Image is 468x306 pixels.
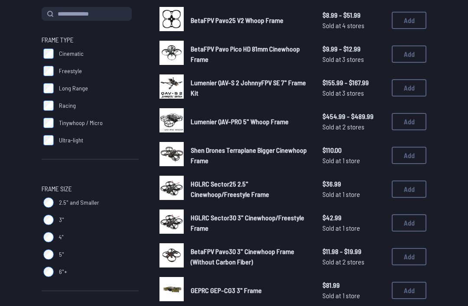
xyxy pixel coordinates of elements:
[322,44,385,54] span: $9.99 - $12.99
[159,74,184,101] a: image
[59,101,76,110] span: Racing
[59,84,88,93] span: Long Range
[159,41,184,65] img: image
[322,145,385,155] span: $110.00
[191,77,309,98] a: Lumenier QAV-S 2 JohnnyFPV SE 7" Frame Kit
[159,7,184,31] img: image
[191,213,309,233] a: HGLRC Sector30 3" Cinewhoop/Freestyle Frame
[191,246,309,267] a: BetaFPV Pavo30 3" Cinewhoop Frame (Without Carbon Fiber)
[59,250,64,259] span: 5"
[322,88,385,98] span: Sold at 3 stores
[43,118,54,128] input: Tinywhoop / Micro
[322,213,385,223] span: $42.99
[322,246,385,257] span: $11.98 - $19.99
[159,209,184,236] a: image
[159,243,184,270] a: image
[159,108,184,132] img: image
[392,45,426,63] button: Add
[59,67,82,75] span: Freestyle
[322,155,385,166] span: Sold at 1 store
[392,214,426,232] button: Add
[43,249,54,260] input: 5"
[59,119,103,127] span: Tinywhoop / Micro
[191,117,289,126] span: Lumenier QAV-PRO 5" Whoop Frame
[322,20,385,31] span: Sold at 4 stores
[191,145,309,166] a: Shen Drones Terraplane Bigger Cinewhoop Frame
[191,16,283,24] span: BetaFPV Pavo25 V2 Whoop Frame
[322,179,385,189] span: $36.99
[322,10,385,20] span: $8.99 - $51.99
[191,146,307,164] span: Shen Drones Terraplane Bigger Cinewhoop Frame
[191,179,309,200] a: HGLRC Sector25 2.5" Cinewhoop/Freestyle Frame
[43,135,54,145] input: Ultra-light
[392,113,426,130] button: Add
[392,248,426,265] button: Add
[392,282,426,299] button: Add
[191,116,309,127] a: Lumenier QAV-PRO 5" Whoop Frame
[43,197,54,208] input: 2.5" and Smaller
[59,216,64,224] span: 3"
[43,267,54,277] input: 6"+
[392,180,426,198] button: Add
[191,286,262,294] span: GEPRC GEP-CG3 3" Frame
[322,111,385,122] span: $454.99 - $489.99
[191,247,294,266] span: BetaFPV Pavo30 3" Cinewhoop Frame (Without Carbon Fiber)
[59,233,64,242] span: 4"
[42,35,74,45] span: Frame Type
[191,285,309,296] a: GEPRC GEP-CG3 3" Frame
[191,45,300,63] span: BetaFPV Pavo Pico HD 81mm Cinewhoop Frame
[322,189,385,200] span: Sold at 1 store
[322,122,385,132] span: Sold at 2 stores
[43,232,54,242] input: 4"
[159,108,184,135] a: image
[322,257,385,267] span: Sold at 2 stores
[322,54,385,64] span: Sold at 3 stores
[322,280,385,290] span: $81.99
[159,176,184,200] img: image
[392,79,426,97] button: Add
[159,74,184,99] img: image
[392,147,426,164] button: Add
[43,100,54,111] input: Racing
[159,277,184,301] img: image
[43,66,54,76] input: Freestyle
[59,49,84,58] span: Cinematic
[191,44,309,64] a: BetaFPV Pavo Pico HD 81mm Cinewhoop Frame
[42,184,72,194] span: Frame Size
[322,290,385,301] span: Sold at 1 store
[59,198,99,207] span: 2.5" and Smaller
[159,142,184,166] img: image
[159,142,184,169] a: image
[159,243,184,267] img: image
[191,15,309,26] a: BetaFPV Pavo25 V2 Whoop Frame
[159,41,184,68] a: image
[159,209,184,234] img: image
[43,48,54,59] input: Cinematic
[159,7,184,34] a: image
[322,223,385,233] span: Sold at 1 store
[191,78,306,97] span: Lumenier QAV-S 2 JohnnyFPV SE 7" Frame Kit
[43,83,54,93] input: Long Range
[191,213,304,232] span: HGLRC Sector30 3" Cinewhoop/Freestyle Frame
[191,180,269,198] span: HGLRC Sector25 2.5" Cinewhoop/Freestyle Frame
[159,277,184,304] a: image
[43,215,54,225] input: 3"
[59,136,83,145] span: Ultra-light
[392,12,426,29] button: Add
[59,267,67,276] span: 6"+
[159,176,184,203] a: image
[322,77,385,88] span: $155.99 - $167.99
